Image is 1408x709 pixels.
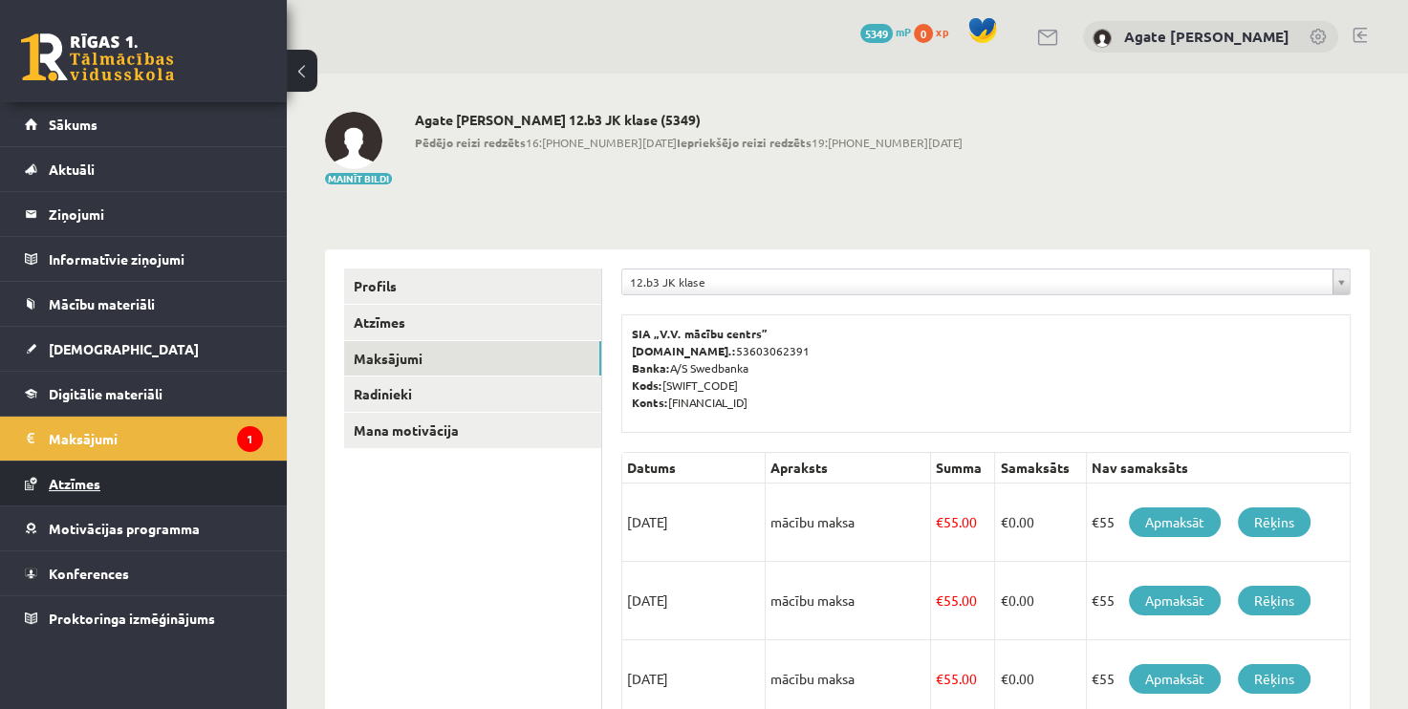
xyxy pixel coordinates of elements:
span: € [1000,670,1007,687]
a: Apmaksāt [1129,586,1221,615]
a: 5349 mP [860,24,911,39]
a: 0 xp [914,24,958,39]
td: mācību maksa [766,562,931,640]
button: Mainīt bildi [325,173,392,184]
b: Kods: [632,377,662,393]
span: € [936,670,943,687]
a: 12.b3 JK klase [622,269,1350,294]
span: Motivācijas programma [49,520,200,537]
a: Sākums [25,102,263,146]
th: Nav samaksāts [1086,453,1350,483]
td: 55.00 [930,483,995,562]
a: Aktuāli [25,147,263,191]
b: [DOMAIN_NAME].: [632,343,736,358]
a: Konferences [25,551,263,595]
b: Konts: [632,395,668,410]
b: SIA „V.V. mācību centrs” [632,326,769,341]
legend: Maksājumi [49,417,263,461]
th: Datums [622,453,766,483]
a: Apmaksāt [1129,664,1221,694]
td: 0.00 [995,483,1086,562]
span: Aktuāli [49,161,95,178]
a: Maksājumi [344,341,601,376]
span: mP [896,24,911,39]
img: Agate Kate Strauta [325,112,382,169]
a: Atzīmes [344,305,601,340]
a: Radinieki [344,376,601,412]
h2: Agate [PERSON_NAME] 12.b3 JK klase (5349) [415,112,963,128]
a: Informatīvie ziņojumi [25,237,263,281]
a: Agate [PERSON_NAME] [1124,27,1289,46]
span: [DEMOGRAPHIC_DATA] [49,340,199,357]
span: € [1000,513,1007,530]
p: 53603062391 A/S Swedbanka [SWIFT_CODE] [FINANCIAL_ID] [632,325,1340,411]
span: Atzīmes [49,475,100,492]
a: Proktoringa izmēģinājums [25,596,263,640]
span: € [936,591,943,609]
img: Agate Kate Strauta [1093,29,1112,48]
span: 16:[PHONE_NUMBER][DATE] 19:[PHONE_NUMBER][DATE] [415,134,963,151]
span: 5349 [860,24,893,43]
i: 1 [237,426,263,452]
span: Proktoringa izmēģinājums [49,610,215,627]
b: Banka: [632,360,670,376]
a: Mācību materiāli [25,282,263,326]
td: [DATE] [622,562,766,640]
a: Atzīmes [25,462,263,505]
a: Digitālie materiāli [25,372,263,416]
b: Iepriekšējo reizi redzēts [677,135,812,150]
span: Konferences [49,565,129,582]
legend: Informatīvie ziņojumi [49,237,263,281]
th: Summa [930,453,995,483]
td: €55 [1086,562,1350,640]
a: Motivācijas programma [25,506,263,550]
span: € [1000,591,1007,609]
a: Rēķins [1238,664,1311,694]
td: [DATE] [622,483,766,562]
a: Maksājumi1 [25,417,263,461]
span: xp [936,24,948,39]
legend: Ziņojumi [49,192,263,236]
span: Digitālie materiāli [49,385,162,402]
th: Samaksāts [995,453,1086,483]
a: Apmaksāt [1129,507,1221,537]
a: Rēķins [1238,586,1311,615]
a: Mana motivācija [344,413,601,448]
td: €55 [1086,483,1350,562]
span: 12.b3 JK klase [630,269,1325,294]
a: Rēķins [1238,507,1311,537]
a: [DEMOGRAPHIC_DATA] [25,327,263,371]
span: € [936,513,943,530]
a: Rīgas 1. Tālmācības vidusskola [21,33,174,81]
span: Sākums [49,116,97,133]
span: Mācību materiāli [49,295,155,312]
td: 55.00 [930,562,995,640]
span: 0 [914,24,933,43]
b: Pēdējo reizi redzēts [415,135,526,150]
a: Ziņojumi [25,192,263,236]
a: Profils [344,269,601,304]
th: Apraksts [766,453,931,483]
td: 0.00 [995,562,1086,640]
td: mācību maksa [766,483,931,562]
